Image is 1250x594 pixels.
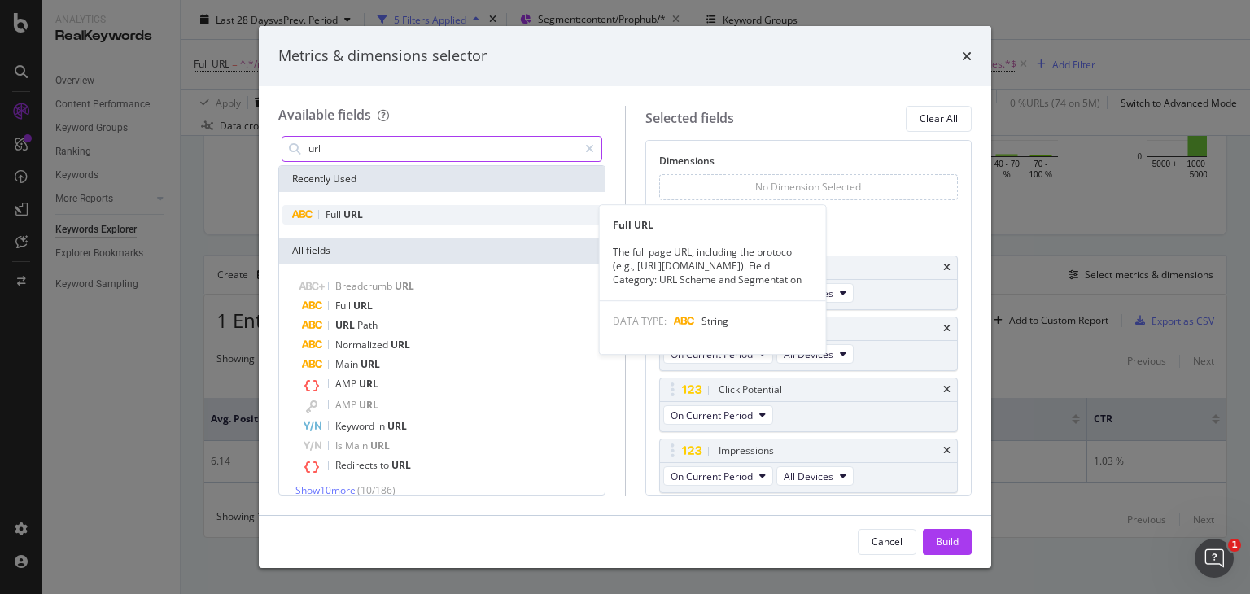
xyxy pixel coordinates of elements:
[663,405,773,425] button: On Current Period
[335,377,359,391] span: AMP
[335,299,353,312] span: Full
[776,466,854,486] button: All Devices
[335,419,377,433] span: Keyword
[701,314,728,328] span: String
[671,408,753,422] span: On Current Period
[659,378,959,432] div: Click PotentialtimesOn Current Period
[395,279,414,293] span: URL
[872,535,903,548] div: Cancel
[370,439,390,452] span: URL
[920,111,958,125] div: Clear All
[943,263,951,273] div: times
[353,299,373,312] span: URL
[719,443,774,459] div: Impressions
[377,419,387,433] span: in
[659,154,959,174] div: Dimensions
[943,446,951,456] div: times
[1228,539,1241,552] span: 1
[278,46,487,67] div: Metrics & dimensions selector
[645,109,734,128] div: Selected fields
[943,324,951,334] div: times
[663,466,773,486] button: On Current Period
[335,318,357,332] span: URL
[391,458,411,472] span: URL
[943,385,951,395] div: times
[387,419,407,433] span: URL
[391,338,410,352] span: URL
[278,106,371,124] div: Available fields
[357,483,396,497] span: ( 10 / 186 )
[613,314,667,328] span: DATA TYPE:
[858,529,916,555] button: Cancel
[380,458,391,472] span: to
[335,338,391,352] span: Normalized
[719,382,782,398] div: Click Potential
[359,377,378,391] span: URL
[295,483,356,497] span: Show 10 more
[279,166,605,192] div: Recently Used
[784,470,833,483] span: All Devices
[671,470,753,483] span: On Current Period
[335,458,380,472] span: Redirects
[906,106,972,132] button: Clear All
[335,439,345,452] span: Is
[755,180,861,194] div: No Dimension Selected
[600,245,826,286] div: The full page URL, including the protocol (e.g., [URL][DOMAIN_NAME]). Field Category: URL Scheme ...
[962,46,972,67] div: times
[600,218,826,232] div: Full URL
[326,207,343,221] span: Full
[335,398,359,412] span: AMP
[1195,539,1234,578] iframe: Intercom live chat
[279,238,605,264] div: All fields
[335,279,395,293] span: Breadcrumb
[345,439,370,452] span: Main
[259,26,991,568] div: modal
[359,398,378,412] span: URL
[307,137,578,161] input: Search by field name
[343,207,363,221] span: URL
[361,357,380,371] span: URL
[335,357,361,371] span: Main
[936,535,959,548] div: Build
[923,529,972,555] button: Build
[659,439,959,493] div: ImpressionstimesOn Current PeriodAll Devices
[357,318,378,332] span: Path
